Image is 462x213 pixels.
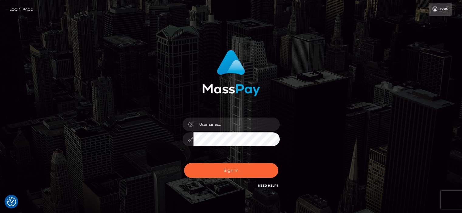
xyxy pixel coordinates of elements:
img: MassPay Login [202,50,260,96]
button: Consent Preferences [7,197,16,206]
a: Login Page [9,3,33,16]
input: Username... [193,118,280,131]
img: Revisit consent button [7,197,16,206]
a: Login [429,3,452,16]
button: Sign in [184,163,278,178]
a: Need Help? [258,184,278,188]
